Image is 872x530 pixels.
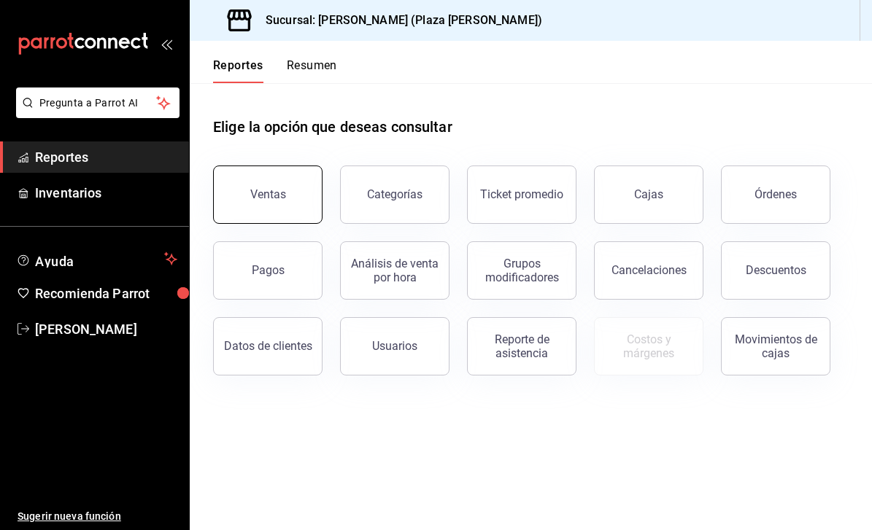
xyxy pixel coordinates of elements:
button: Descuentos [721,241,830,300]
button: Datos de clientes [213,317,323,375]
button: Ticket promedio [467,165,576,224]
span: Reportes [35,147,177,167]
button: Análisis de venta por hora [340,241,449,300]
div: Costos y márgenes [603,332,694,360]
div: Grupos modificadores [476,257,567,284]
button: Cancelaciones [594,241,703,300]
span: Sugerir nueva función [18,509,177,524]
button: Reporte de asistencia [467,317,576,375]
button: Contrata inventarios para ver este reporte [594,317,703,375]
button: Cajas [594,165,703,224]
button: Categorías [340,165,449,224]
button: Pagos [213,241,323,300]
button: Usuarios [340,317,449,375]
div: Usuarios [372,339,417,353]
button: Resumen [287,58,337,83]
div: Descuentos [746,263,806,277]
button: open_drawer_menu [161,38,172,50]
span: Inventarios [35,183,177,203]
span: Recomienda Parrot [35,284,177,303]
span: [PERSON_NAME] [35,319,177,339]
div: Reporte de asistencia [476,332,567,360]
h1: Elige la opción que deseas consultar [213,116,452,138]
div: Movimientos de cajas [730,332,821,360]
button: Reportes [213,58,263,83]
div: Análisis de venta por hora [350,257,440,284]
button: Pregunta a Parrot AI [16,87,180,118]
button: Movimientos de cajas [721,317,830,375]
div: Categorías [367,187,423,201]
h3: Sucursal: [PERSON_NAME] (Plaza [PERSON_NAME]) [254,12,542,29]
button: Órdenes [721,165,830,224]
div: Ticket promedio [480,187,563,201]
div: Cajas [634,187,663,201]
div: Pagos [252,263,285,277]
div: Cancelaciones [611,263,687,277]
div: Ventas [250,187,286,201]
a: Pregunta a Parrot AI [10,106,180,121]
div: Datos de clientes [224,339,312,353]
div: Órdenes [755,187,797,201]
div: navigation tabs [213,58,337,83]
button: Grupos modificadores [467,241,576,300]
button: Ventas [213,165,323,224]
span: Pregunta a Parrot AI [39,96,157,111]
span: Ayuda [35,250,158,268]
